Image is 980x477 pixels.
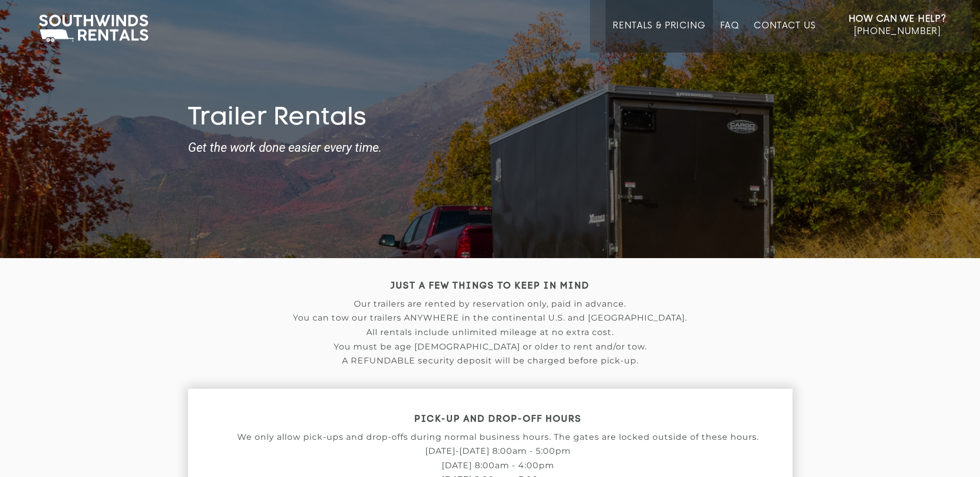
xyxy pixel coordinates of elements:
p: You must be age [DEMOGRAPHIC_DATA] or older to rent and/or tow. [188,342,792,352]
strong: How Can We Help? [849,14,946,24]
p: [DATE]-[DATE] 8:00am - 5:00pm [188,447,808,456]
h1: Trailer Rentals [188,104,792,134]
a: How Can We Help? [PHONE_NUMBER] [849,13,946,45]
strong: PICK-UP AND DROP-OFF HOURS [414,415,582,424]
span: [PHONE_NUMBER] [854,26,941,37]
a: FAQ [720,21,740,53]
p: Our trailers are rented by reservation only, paid in advance. [188,299,792,309]
p: A REFUNDABLE security deposit will be charged before pick-up. [188,356,792,365]
strong: JUST A FEW THINGS TO KEEP IN MIND [391,282,589,291]
p: [DATE] 8:00am - 4:00pm [188,461,808,470]
a: Contact Us [754,21,815,53]
p: All rentals include unlimited mileage at no extra cost. [188,328,792,337]
a: Rentals & Pricing [613,21,705,53]
img: Southwinds Rentals Logo [34,12,153,44]
p: We only allow pick-ups and drop-offs during normal business hours. The gates are locked outside o... [188,433,808,442]
p: You can tow our trailers ANYWHERE in the continental U.S. and [GEOGRAPHIC_DATA]. [188,313,792,323]
strong: Get the work done easier every time. [188,141,792,154]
